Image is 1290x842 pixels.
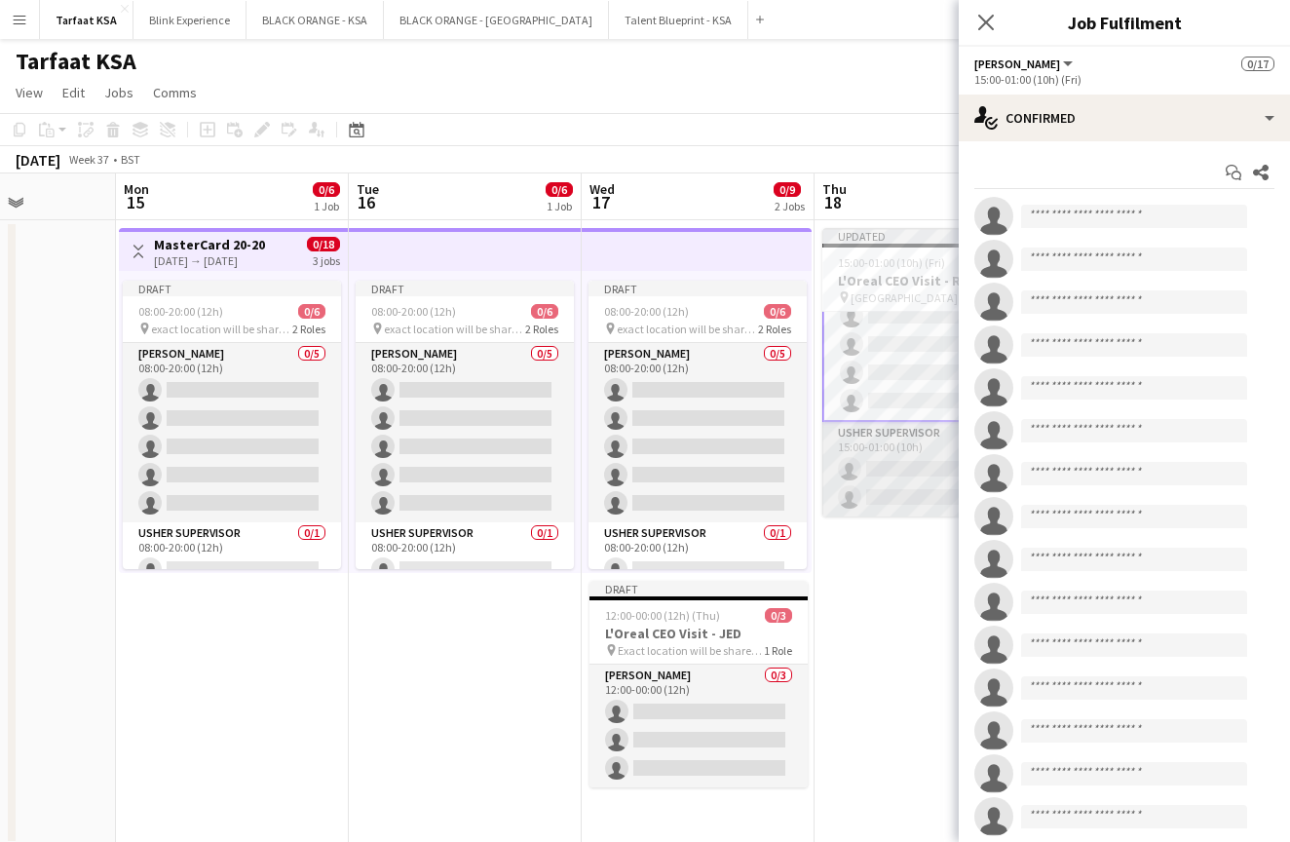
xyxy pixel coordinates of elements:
span: Edit [62,84,85,101]
div: Draft [588,281,807,296]
h3: Job Fulfilment [959,10,1290,35]
div: 1 Job [547,199,572,213]
app-job-card: Updated15:00-01:00 (10h) (Fri)0/17L'Oreal CEO Visit - RUH [GEOGRAPHIC_DATA] ([PERSON_NAME][GEOGRA... [822,228,1041,517]
div: 15:00-01:00 (10h) (Fri) [974,72,1274,87]
div: BST [121,152,140,167]
span: Jobs [104,84,133,101]
div: 3 jobs [313,251,340,268]
h3: L'Oreal CEO Visit - RUH [822,272,1041,289]
div: Confirmed [959,95,1290,141]
app-card-role: [PERSON_NAME]0/312:00-00:00 (12h) [589,665,808,787]
app-card-role: Usher Supervisor0/108:00-20:00 (12h) [356,522,574,589]
span: 17 [587,191,615,213]
span: 16 [354,191,379,213]
span: 0/6 [531,304,558,319]
span: exact location will be shared later [151,322,292,336]
span: 08:00-20:00 (12h) [604,304,689,319]
a: Jobs [96,80,141,105]
div: [DATE] [16,150,60,170]
span: Comms [153,84,197,101]
span: 0/6 [313,182,340,197]
span: 1 Role [764,643,792,658]
button: Tarfaat KSA [40,1,133,39]
span: 2 Roles [758,322,791,336]
span: 0/3 [765,608,792,623]
span: Thu [822,180,847,198]
app-card-role: [PERSON_NAME]0/508:00-20:00 (12h) [356,343,574,522]
span: 0/6 [764,304,791,319]
app-job-card: Draft08:00-20:00 (12h)0/6 exact location will be shared later2 Roles[PERSON_NAME]0/508:00-20:00 (... [123,281,341,569]
span: Exact location will be shared later [618,643,764,658]
span: Week 37 [64,152,113,167]
span: 08:00-20:00 (12h) [138,304,223,319]
a: View [8,80,51,105]
span: Tue [357,180,379,198]
a: Comms [145,80,205,105]
span: Mon [124,180,149,198]
button: Talent Blueprint - KSA [609,1,748,39]
span: [GEOGRAPHIC_DATA] ([PERSON_NAME][GEOGRAPHIC_DATA]), [GEOGRAPHIC_DATA] [851,290,992,305]
app-job-card: Draft08:00-20:00 (12h)0/6 exact location will be shared later2 Roles[PERSON_NAME]0/508:00-20:00 (... [588,281,807,569]
span: 0/9 [774,182,801,197]
span: 15 [121,191,149,213]
span: 15:00-01:00 (10h) (Fri) [838,255,945,270]
app-card-role: [PERSON_NAME]0/508:00-20:00 (12h) [123,343,341,522]
span: exact location will be shared later [617,322,758,336]
div: [DATE] → [DATE] [154,253,265,268]
span: 2 Roles [292,322,325,336]
div: Updated [822,228,1041,244]
button: Blink Experience [133,1,247,39]
span: 12:00-00:00 (12h) (Thu) [605,608,720,623]
app-card-role: [PERSON_NAME]0/508:00-20:00 (12h) [588,343,807,522]
app-job-card: Draft12:00-00:00 (12h) (Thu)0/3L'Oreal CEO Visit - JED Exact location will be shared later1 Role[... [589,581,808,787]
span: exact location will be shared later [384,322,525,336]
button: BLACK ORANGE - KSA [247,1,384,39]
span: 0/6 [546,182,573,197]
div: Draft [589,581,808,596]
span: 08:00-20:00 (12h) [371,304,456,319]
span: View [16,84,43,101]
h1: Tarfaat KSA [16,47,136,76]
app-card-role: Usher Supervisor0/108:00-20:00 (12h) [588,522,807,589]
span: 18 [819,191,847,213]
div: Draft [123,281,341,296]
button: BLACK ORANGE - [GEOGRAPHIC_DATA] [384,1,609,39]
app-card-role: Usher Supervisor0/108:00-20:00 (12h) [123,522,341,589]
span: 2 Roles [525,322,558,336]
app-card-role: Usher Supervisor0/215:00-01:00 (10h) [822,422,1041,517]
span: 0/17 [1241,57,1274,71]
span: Usher [974,57,1060,71]
span: Wed [589,180,615,198]
h3: L'Oreal CEO Visit - JED [589,625,808,642]
span: 0/6 [298,304,325,319]
span: 0/18 [307,237,340,251]
app-job-card: Draft08:00-20:00 (12h)0/6 exact location will be shared later2 Roles[PERSON_NAME]0/508:00-20:00 (... [356,281,574,569]
div: 2 Jobs [775,199,805,213]
button: [PERSON_NAME] [974,57,1076,71]
h3: MasterCard 20-20 [154,236,265,253]
div: Draft [356,281,574,296]
a: Edit [55,80,93,105]
div: 1 Job [314,199,339,213]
